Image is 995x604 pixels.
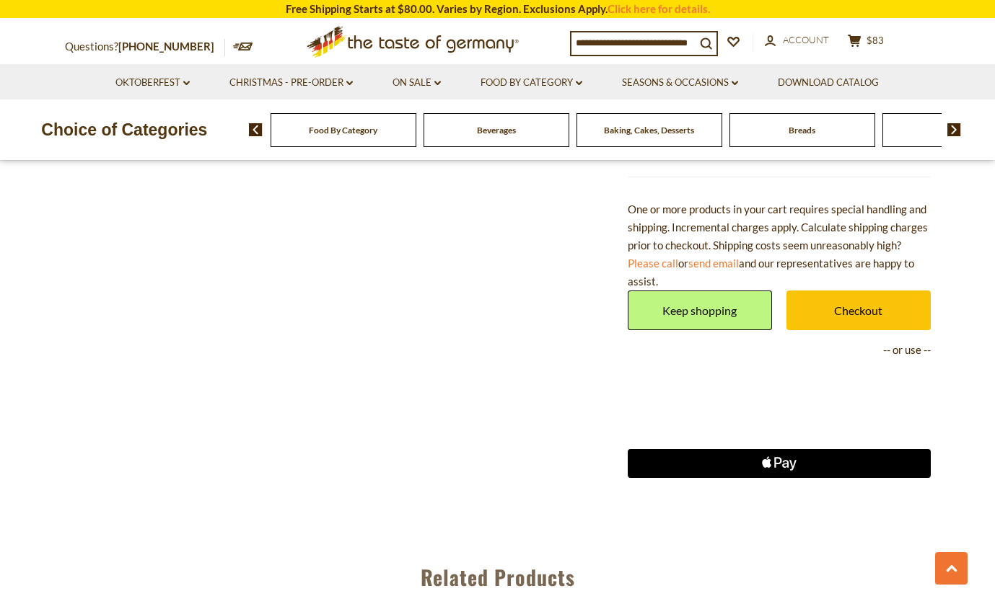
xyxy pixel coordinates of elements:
[688,257,739,270] a: send email
[778,75,879,91] a: Download Catalog
[628,370,931,399] iframe: PayPal-paypal
[783,34,829,45] span: Account
[628,290,772,330] a: Keep shopping
[628,257,678,270] a: Please call
[118,40,214,53] a: [PHONE_NUMBER]
[789,125,815,136] a: Breads
[786,290,931,330] a: Checkout
[309,125,377,136] a: Food By Category
[765,32,829,48] a: Account
[628,200,931,290] div: One or more products in your cart requires special handling and shipping. Incremental charges app...
[628,341,931,359] p: -- or use --
[229,75,353,91] a: Christmas - PRE-ORDER
[477,125,516,136] a: Beverages
[844,34,887,52] button: $83
[393,75,441,91] a: On Sale
[65,37,225,56] p: Questions?
[622,75,738,91] a: Seasons & Occasions
[947,123,961,136] img: next arrow
[115,75,190,91] a: Oktoberfest
[604,125,694,136] a: Baking, Cakes, Desserts
[628,409,931,438] iframe: PayPal-paylater
[608,2,710,15] a: Click here for details.
[867,35,884,46] span: $83
[481,75,582,91] a: Food By Category
[249,123,263,136] img: previous arrow
[30,544,965,603] div: Related Products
